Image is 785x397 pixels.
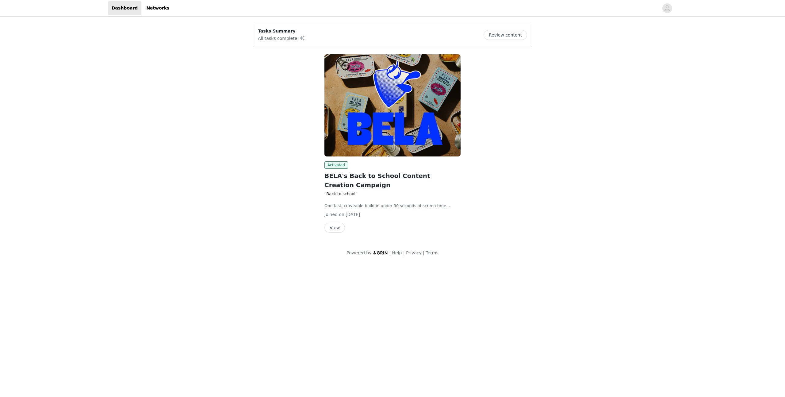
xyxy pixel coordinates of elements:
a: Help [392,250,402,255]
img: logo [373,251,388,255]
span: | [403,250,405,255]
a: View [324,225,345,230]
div: avatar [664,3,670,13]
a: Dashboard [108,1,141,15]
img: BELA Brand Seafood [324,54,461,156]
span: | [423,250,424,255]
span: Activated [324,161,348,169]
a: Networks [143,1,173,15]
h2: BELA's Back to School Content Creation Campaign [324,171,461,190]
a: Terms [426,250,438,255]
span: Joined on [324,212,344,217]
p: All tasks complete! [258,34,305,42]
span: | [389,250,391,255]
span: Powered by [347,250,371,255]
h2: “Back to school” [324,191,461,197]
p: Tasks Summary [258,28,305,34]
span: [DATE] [346,212,360,217]
button: View [324,223,345,233]
p: One fast, craveable build in under 90 seconds of screen time. Think: a snack/lunch that a parent ... [324,203,461,209]
a: Privacy [406,250,422,255]
button: Review content [484,30,527,40]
